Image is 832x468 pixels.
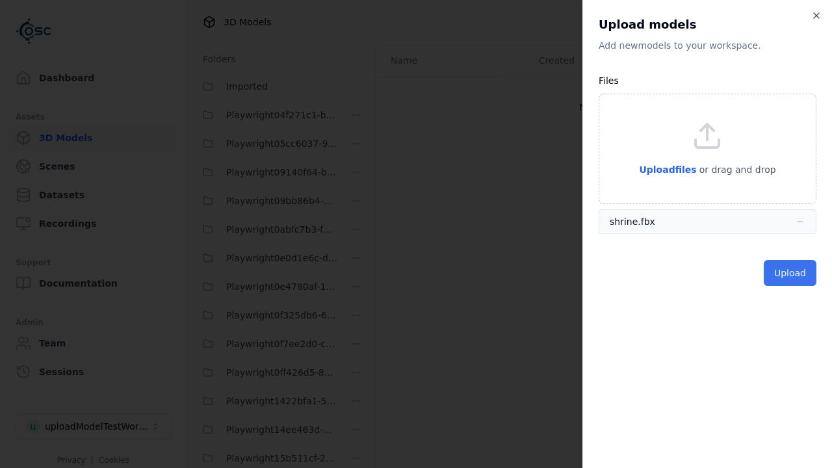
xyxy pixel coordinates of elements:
[697,162,776,177] p: or drag and drop
[764,260,816,286] button: Upload
[599,75,619,86] label: Files
[639,164,696,175] span: Upload files
[599,39,816,52] p: Add new model s to your workspace.
[599,16,816,34] h2: Upload models
[610,215,655,228] div: shrine.fbx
